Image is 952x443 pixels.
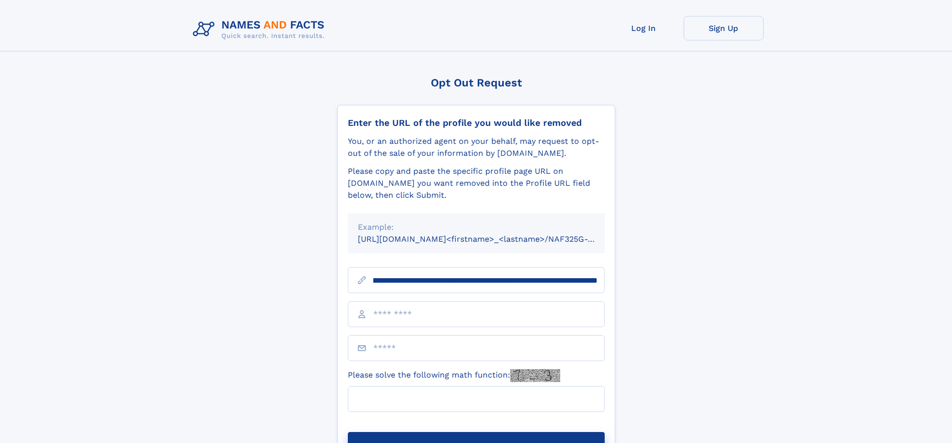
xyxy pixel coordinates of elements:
[348,117,605,128] div: Enter the URL of the profile you would like removed
[684,16,764,40] a: Sign Up
[348,369,560,382] label: Please solve the following math function:
[604,16,684,40] a: Log In
[189,16,333,43] img: Logo Names and Facts
[348,165,605,201] div: Please copy and paste the specific profile page URL on [DOMAIN_NAME] you want removed into the Pr...
[348,135,605,159] div: You, or an authorized agent on your behalf, may request to opt-out of the sale of your informatio...
[337,76,615,89] div: Opt Out Request
[358,221,595,233] div: Example:
[358,234,624,244] small: [URL][DOMAIN_NAME]<firstname>_<lastname>/NAF325G-xxxxxxxx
